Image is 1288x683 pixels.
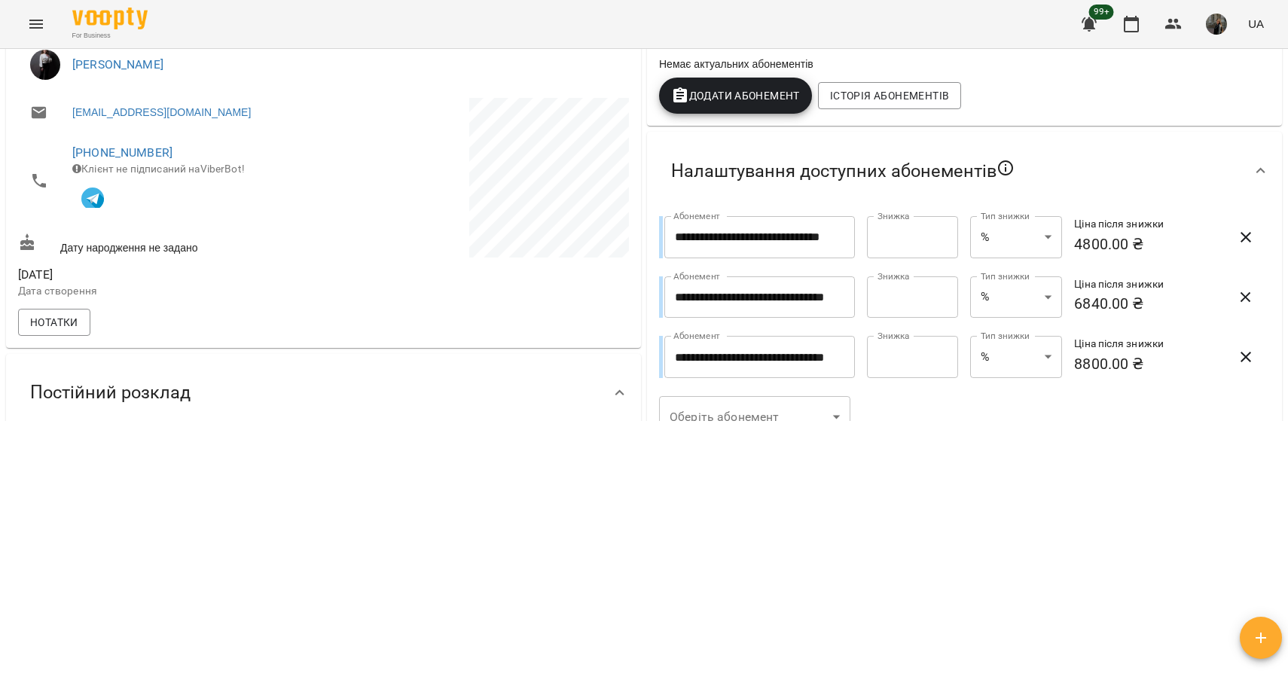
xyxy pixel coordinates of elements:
h6: 8800.00 ₴ [1074,352,1218,376]
button: Додати Абонемент [659,78,812,114]
svg: Якщо не обрано жодного, клієнт зможе побачити всі публічні абонементи [997,159,1015,177]
a: [EMAIL_ADDRESS][DOMAIN_NAME] [72,105,251,120]
button: Клієнт підписаний на VooptyBot [72,176,113,217]
p: Дата створення [18,284,321,299]
div: % [970,336,1062,378]
span: Історія абонементів [830,87,949,105]
button: UA [1242,10,1270,38]
h6: Ціна після знижки [1074,336,1218,352]
img: Анастасія Ніколаєвських [30,50,60,80]
div: Налаштування доступних абонементів [647,132,1282,210]
span: Нотатки [30,313,78,331]
button: Історія абонементів [818,82,961,109]
span: [DATE] [18,266,321,284]
span: 99+ [1089,5,1114,20]
span: Додати Абонемент [671,87,800,105]
img: Voopty Logo [72,8,148,29]
div: Немає актуальних абонементів [656,53,1273,75]
span: Налаштування доступних абонементів [671,159,1015,183]
div: Дату народження не задано [15,230,324,258]
div: Постійний розклад [6,354,641,431]
h6: 6840.00 ₴ [1074,292,1218,316]
div: ​ [659,396,850,438]
span: Постійний розклад [30,381,191,404]
button: Нотатки [18,309,90,336]
h6: Ціна після знижки [1074,276,1218,293]
img: Telegram [81,188,104,210]
span: UA [1248,16,1264,32]
img: 331913643cd58b990721623a0d187df0.png [1206,14,1227,35]
a: [PHONE_NUMBER] [72,145,172,160]
h6: 4800.00 ₴ [1074,233,1218,256]
button: Menu [18,6,54,42]
span: Клієнт не підписаний на ViberBot! [72,163,245,175]
a: [PERSON_NAME] [72,57,163,72]
div: % [970,216,1062,258]
span: For Business [72,31,148,41]
div: % [970,276,1062,319]
h6: Ціна після знижки [1074,216,1218,233]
